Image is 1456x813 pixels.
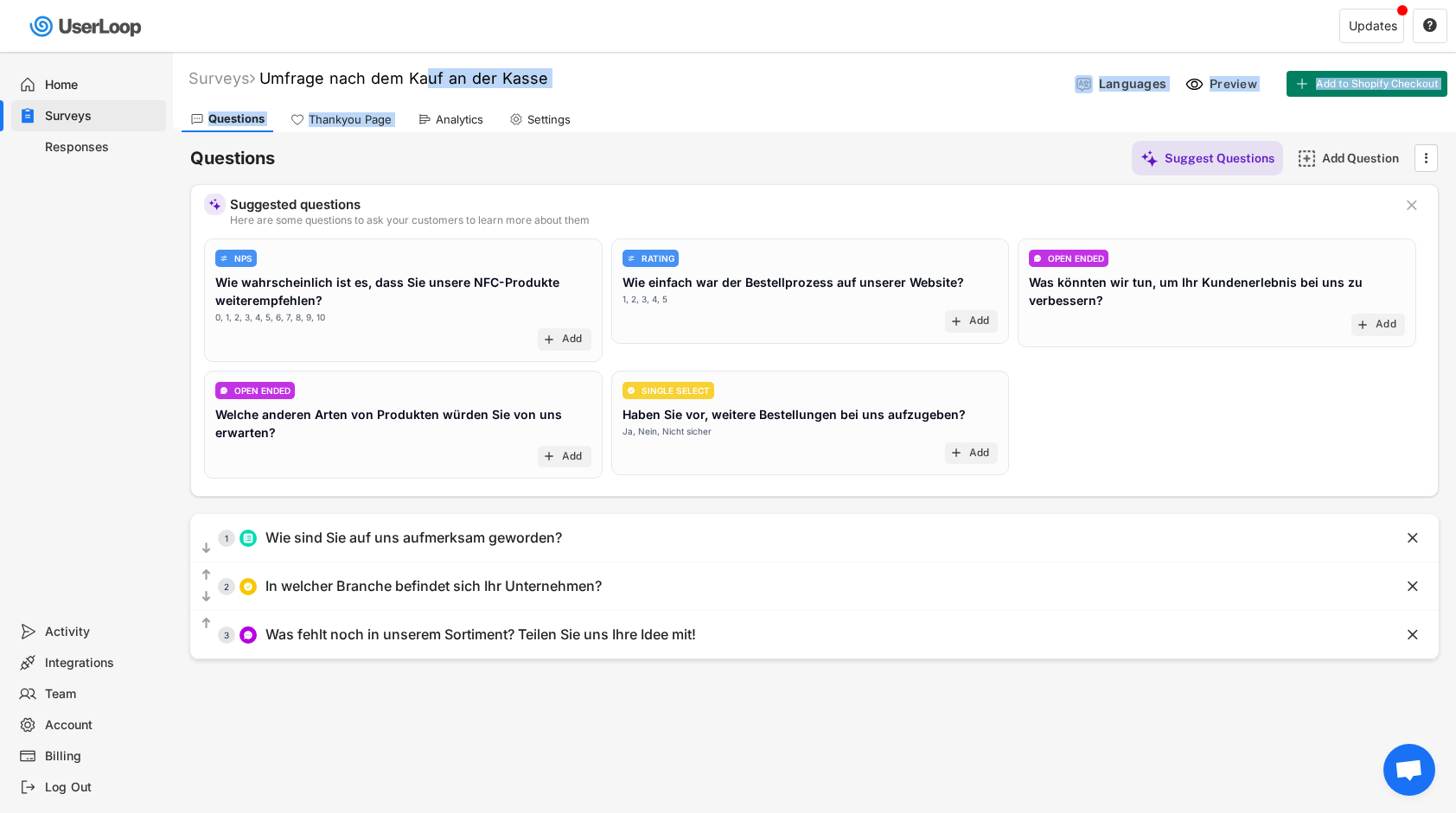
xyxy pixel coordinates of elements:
div: NPS [234,254,252,263]
div: Languages [1099,76,1166,92]
text:  [1408,529,1418,547]
div: 0, 1, 2, 3, 4, 5, 6, 7, 8, 9, 10 [215,311,325,324]
div: Preview [1210,76,1261,92]
div: Add [562,333,583,346]
text:  [202,589,211,604]
div: Account [45,717,159,734]
div: 3 [218,631,235,639]
div: SINGLE SELECT [642,386,710,395]
button: add [1356,318,1370,332]
div: 1 [218,534,235,543]
button: add [542,449,556,463]
div: In welcher Branche befindet sich Ihr Unternehmen? [265,577,602,595]
text:  [202,568,211,582]
div: Activity [45,624,159,640]
div: Add Question [1322,150,1408,166]
div: Questions [208,111,265,126]
span: Add to Shopify Checkout [1316,79,1439,89]
button: Add to Shopify Checkout [1287,71,1447,97]
div: Log Out [45,779,159,796]
div: 1, 2, 3, 4, 5 [623,293,667,306]
div: OPEN ENDED [1048,254,1104,263]
div: Was könnten wir tun, um Ihr Kundenerlebnis bei uns zu verbessern? [1029,273,1405,309]
div: Was fehlt noch in unserem Sortiment? Teilen Sie uns Ihre Idee mit! [265,626,696,644]
div: Add [562,450,583,464]
div: Suggest Questions [1165,150,1274,166]
button: add [949,314,963,328]
img: AdjustIcon.svg [627,254,635,263]
div: Home [45,77,159,93]
font: Umfrage nach dem Kauf an der Kasse [259,69,548,87]
img: ConversationMinor.svg [1033,254,1042,263]
button:  [199,615,214,632]
a: Chat öffnen [1383,744,1435,796]
div: Responses [45,139,159,156]
button:  [199,567,214,584]
button:  [1404,530,1421,547]
div: RATING [642,254,674,263]
div: Wie sind Sie auf uns aufmerksam geworden? [265,529,562,547]
button:  [1404,626,1421,644]
img: CircleTickMinorWhite.svg [627,386,635,395]
button: add [542,333,556,346]
text:  [202,616,211,631]
img: MagicMajor%20%28Purple%29.svg [1140,149,1159,168]
img: AddMajor.svg [1298,149,1316,168]
div: Here are some questions to ask your customers to learn more about them [230,215,1390,225]
div: Add [969,447,990,460]
button:  [1422,18,1438,34]
div: Surveys [188,68,255,88]
div: 2 [218,582,235,591]
text:  [202,541,211,556]
div: Billing [45,748,159,765]
text:  [1408,577,1418,595]
img: MagicMajor%20%28Purple%29.svg [208,198,221,211]
div: Surveys [45,108,159,124]
div: Haben Sie vor, weitere Bestellungen bei uns aufzugeben? [623,405,966,423]
div: Wie wahrscheinlich ist es, dass Sie unsere NFC-Produkte weiterempfehlen? [215,273,591,309]
div: Ja, Nein, Nicht sicher [623,425,712,438]
div: Thankyou Page [309,112,392,127]
div: Team [45,686,159,702]
div: Add [969,314,990,328]
h6: Questions [190,147,275,170]
text:  [1425,149,1428,167]
img: CircleTickMinorWhite.svg [243,581,253,592]
div: OPEN ENDED [234,386,291,395]
div: Settings [527,112,571,127]
div: Suggested questions [230,198,1390,211]
text:  [1407,196,1417,214]
div: Welche anderen Arten von Produkten würden Sie von uns erwarten? [215,405,591,441]
text:  [1408,626,1418,644]
button:  [199,540,214,557]
button:  [1417,145,1434,171]
div: Add [1376,318,1396,332]
img: ConversationMinor.svg [220,386,228,395]
button: add [949,446,963,460]
img: userloop-logo-01.svg [26,9,148,44]
img: AdjustIcon.svg [220,254,228,263]
img: ConversationMinor.svg [243,630,253,640]
img: ListMajor.svg [243,533,253,543]
button:  [199,588,214,606]
div: Integrations [45,655,159,671]
div: Analytics [436,112,483,127]
div: Updates [1349,20,1397,32]
button:  [1404,578,1421,595]
button:  [1403,197,1421,214]
div: Wie einfach war der Bestellprozess auf unserer Website? [623,273,964,291]
text:  [1423,17,1437,33]
img: Language%20Icon.svg [1075,75,1093,93]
